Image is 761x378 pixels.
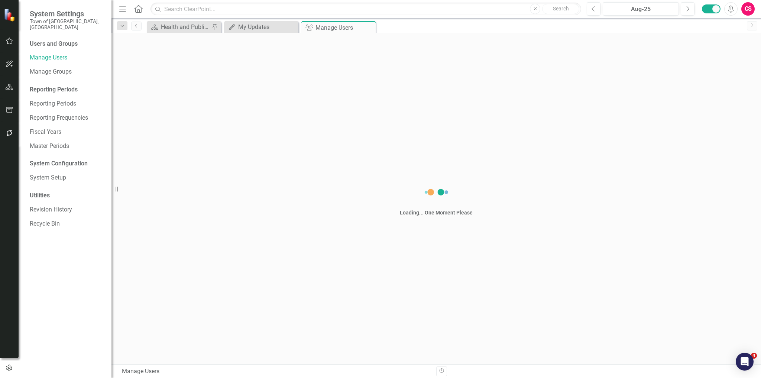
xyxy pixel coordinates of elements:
a: Manage Users [30,54,104,62]
a: System Setup [30,174,104,182]
div: Health and Public Safety [161,22,210,32]
a: Fiscal Years [30,128,104,136]
img: ClearPoint Strategy [4,9,17,22]
div: Utilities [30,191,104,200]
div: System Configuration [30,159,104,168]
a: My Updates [226,22,297,32]
div: My Updates [238,22,297,32]
a: Master Periods [30,142,104,151]
input: Search ClearPoint... [150,3,581,16]
button: CS [741,2,755,16]
div: Aug-25 [605,5,676,14]
div: Loading... One Moment Please [400,209,473,216]
a: Recycle Bin [30,220,104,228]
small: Town of [GEOGRAPHIC_DATA], [GEOGRAPHIC_DATA] [30,18,104,30]
span: 4 [751,353,757,359]
button: Aug-25 [603,2,679,16]
span: System Settings [30,9,104,18]
div: Manage Users [122,367,431,376]
a: Reporting Frequencies [30,114,104,122]
button: Search [542,4,579,14]
span: Search [553,6,569,12]
a: Revision History [30,206,104,214]
div: Users and Groups [30,40,104,48]
div: Open Intercom Messenger [736,353,754,371]
div: Reporting Periods [30,85,104,94]
div: Manage Users [315,23,374,32]
a: Health and Public Safety [149,22,210,32]
a: Manage Groups [30,68,104,76]
a: Reporting Periods [30,100,104,108]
